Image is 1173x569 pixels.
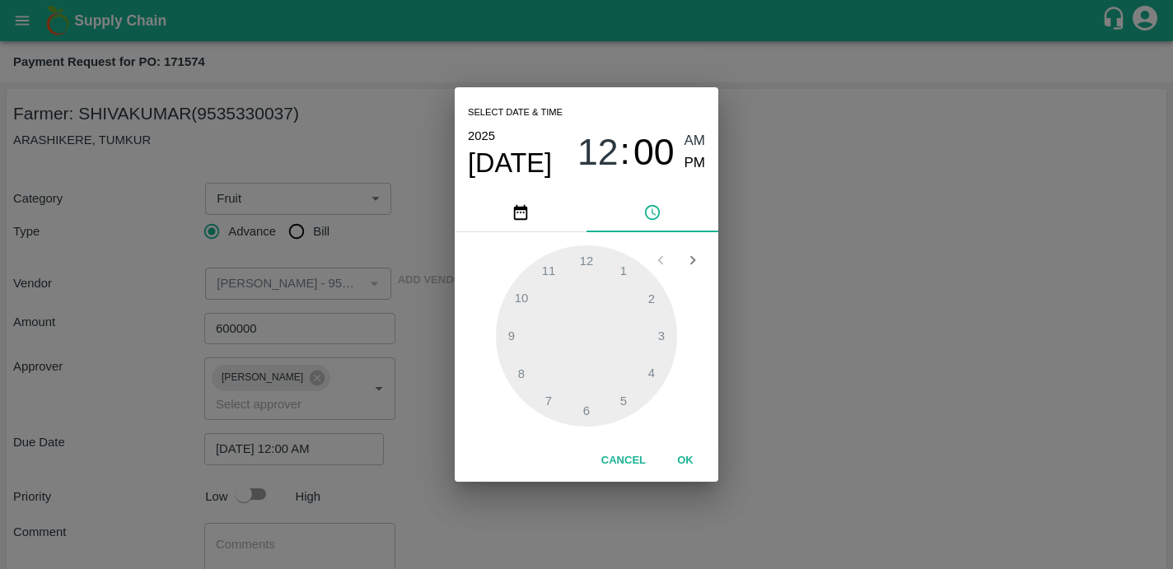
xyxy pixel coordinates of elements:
[633,130,675,174] button: 00
[633,131,675,174] span: 00
[577,131,619,174] span: 12
[677,245,708,276] button: Open next view
[620,130,630,174] span: :
[455,193,586,232] button: pick date
[577,130,619,174] button: 12
[586,193,718,232] button: pick time
[685,130,706,152] button: AM
[468,147,552,180] button: [DATE]
[685,152,706,175] button: PM
[468,125,495,147] button: 2025
[595,446,652,475] button: Cancel
[468,100,563,125] span: Select date & time
[659,446,712,475] button: OK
